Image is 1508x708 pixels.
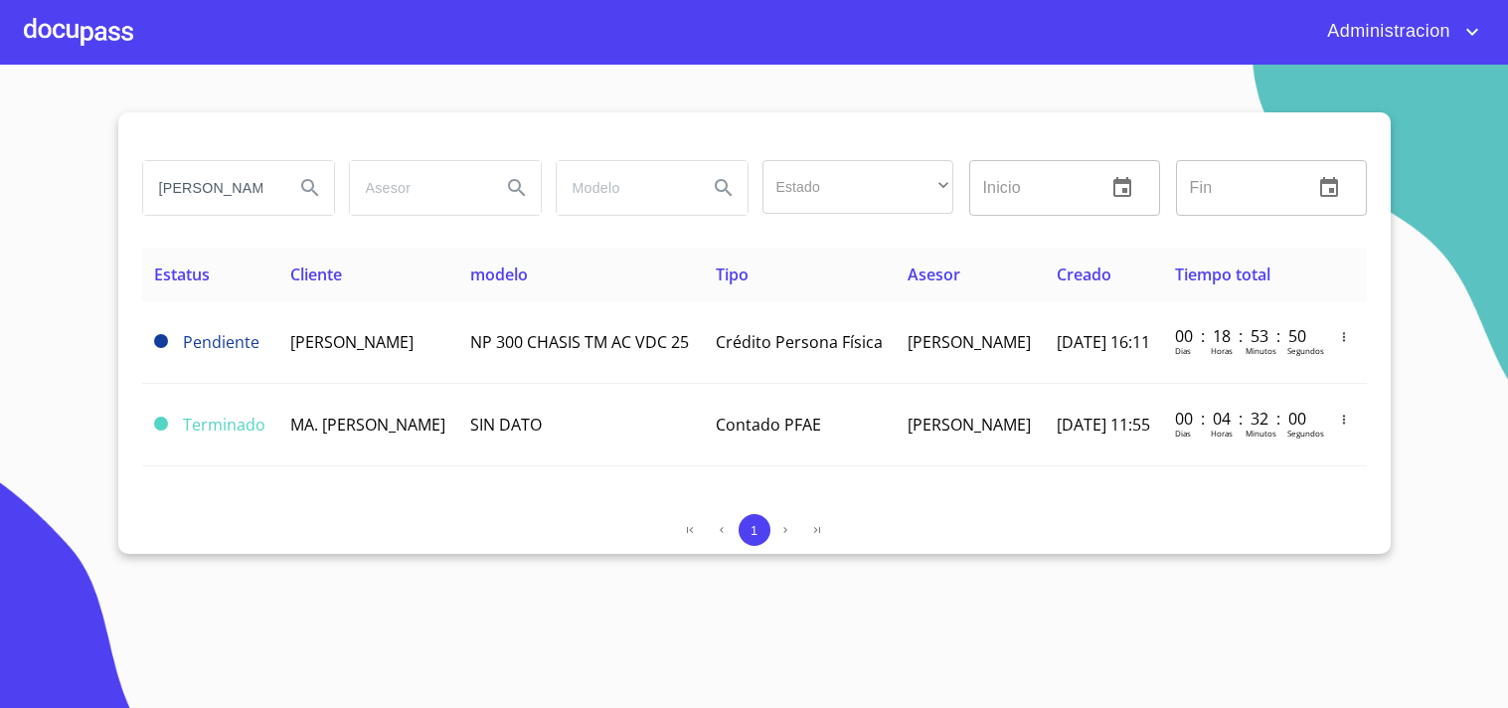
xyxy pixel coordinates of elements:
[1246,428,1276,439] p: Minutos
[183,414,265,436] span: Terminado
[1246,345,1276,356] p: Minutos
[716,331,883,353] span: Crédito Persona Física
[1175,408,1309,430] p: 00 : 04 : 32 : 00
[1312,16,1484,48] button: account of current user
[286,164,334,212] button: Search
[1057,414,1150,436] span: [DATE] 11:55
[1057,264,1111,285] span: Creado
[290,414,445,436] span: MA. [PERSON_NAME]
[908,331,1031,353] span: [PERSON_NAME]
[154,334,168,348] span: Pendiente
[470,331,689,353] span: NP 300 CHASIS TM AC VDC 25
[493,164,541,212] button: Search
[290,264,342,285] span: Cliente
[154,417,168,431] span: Terminado
[143,161,278,215] input: search
[1287,345,1324,356] p: Segundos
[1211,428,1233,439] p: Horas
[716,414,821,436] span: Contado PFAE
[762,160,953,214] div: ​
[908,264,960,285] span: Asesor
[908,414,1031,436] span: [PERSON_NAME]
[716,264,749,285] span: Tipo
[290,331,414,353] span: [PERSON_NAME]
[700,164,748,212] button: Search
[739,514,770,546] button: 1
[751,523,757,538] span: 1
[1175,325,1309,347] p: 00 : 18 : 53 : 50
[183,331,259,353] span: Pendiente
[470,264,528,285] span: modelo
[1175,345,1191,356] p: Dias
[1287,428,1324,439] p: Segundos
[1057,331,1150,353] span: [DATE] 16:11
[470,414,542,436] span: SIN DATO
[350,161,485,215] input: search
[1175,428,1191,439] p: Dias
[1211,345,1233,356] p: Horas
[1312,16,1460,48] span: Administracion
[557,161,692,215] input: search
[1175,264,1270,285] span: Tiempo total
[154,264,210,285] span: Estatus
